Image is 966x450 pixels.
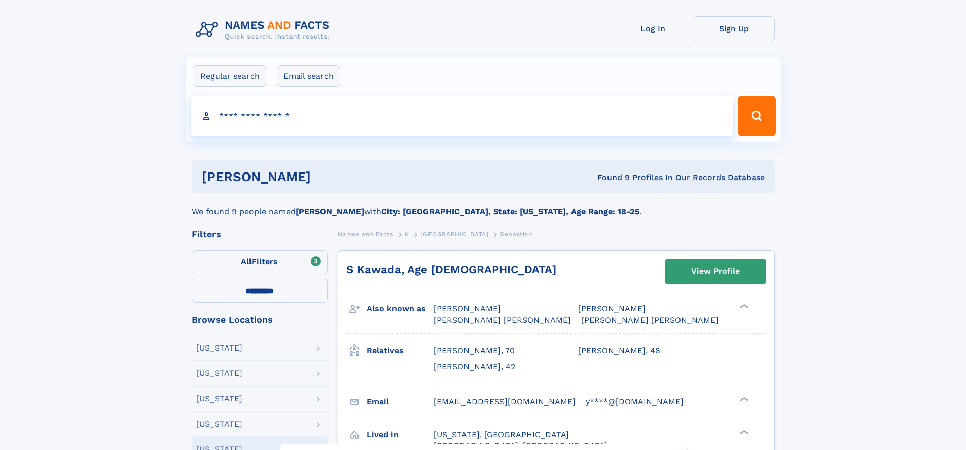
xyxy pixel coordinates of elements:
span: K [405,231,409,238]
b: City: [GEOGRAPHIC_DATA], State: [US_STATE], Age Range: 18-25 [381,206,639,216]
a: Sign Up [694,16,775,41]
button: Search Button [738,96,775,136]
a: View Profile [665,259,766,284]
div: Filters [192,230,328,239]
span: Sebastien [500,231,532,238]
div: [US_STATE] [196,420,242,428]
div: View Profile [691,260,740,283]
h1: [PERSON_NAME] [202,170,454,183]
div: We found 9 people named with . [192,193,775,218]
div: Found 9 Profiles In Our Records Database [454,172,765,183]
span: [PERSON_NAME] [578,304,646,314]
h3: Also known as [367,300,434,318]
span: [PERSON_NAME] [434,304,501,314]
div: ❯ [737,429,749,435]
a: Log In [613,16,694,41]
label: Email search [277,65,340,87]
h3: Lived in [367,426,434,443]
label: Regular search [194,65,266,87]
h3: Relatives [367,342,434,359]
img: Logo Names and Facts [192,16,338,44]
h3: Email [367,393,434,410]
div: Browse Locations [192,315,328,324]
span: [GEOGRAPHIC_DATA] [420,231,488,238]
input: search input [191,96,734,136]
div: [US_STATE] [196,395,242,403]
label: Filters [192,250,328,274]
b: [PERSON_NAME] [296,206,364,216]
span: [PERSON_NAME] [PERSON_NAME] [434,315,571,325]
span: [US_STATE], [GEOGRAPHIC_DATA] [434,430,569,439]
div: [US_STATE] [196,344,242,352]
span: [PERSON_NAME] [PERSON_NAME] [581,315,719,325]
a: [PERSON_NAME], 48 [578,345,660,356]
div: ❯ [737,303,749,310]
div: ❯ [737,396,749,402]
span: All [241,257,252,266]
a: [GEOGRAPHIC_DATA] [420,228,488,240]
div: [US_STATE] [196,369,242,377]
a: [PERSON_NAME], 70 [434,345,515,356]
span: [EMAIL_ADDRESS][DOMAIN_NAME] [434,397,576,406]
a: S Kawada, Age [DEMOGRAPHIC_DATA] [346,263,556,276]
a: [PERSON_NAME], 42 [434,361,515,372]
a: Names and Facts [338,228,393,240]
a: K [405,228,409,240]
